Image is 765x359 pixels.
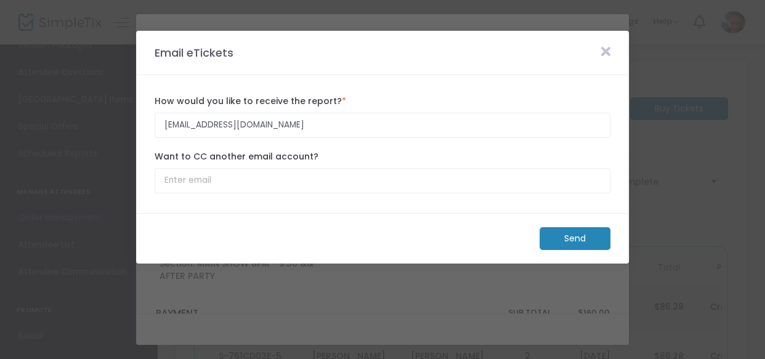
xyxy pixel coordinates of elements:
[155,150,610,163] label: Want to CC another email account?
[155,113,610,138] input: Enter email
[148,44,240,61] m-panel-title: Email eTickets
[155,95,610,108] label: How would you like to receive the report?
[540,227,610,250] m-button: Send
[155,168,610,193] input: Enter email
[136,31,629,75] m-panel-header: Email eTickets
